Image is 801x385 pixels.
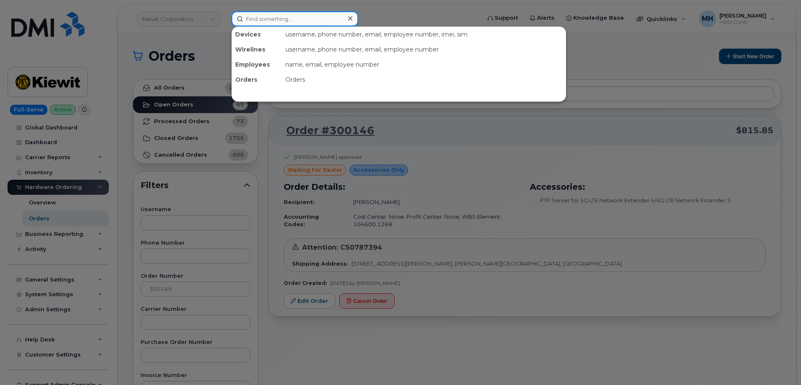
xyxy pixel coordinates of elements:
[282,57,566,72] div: name, email, employee number
[232,72,282,87] div: Orders
[232,57,282,72] div: Employees
[232,42,282,57] div: Wirelines
[232,27,282,42] div: Devices
[282,42,566,57] div: username, phone number, email, employee number
[282,72,566,87] div: Orders
[765,349,795,379] iframe: Messenger Launcher
[282,27,566,42] div: username, phone number, email, employee number, imei, sim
